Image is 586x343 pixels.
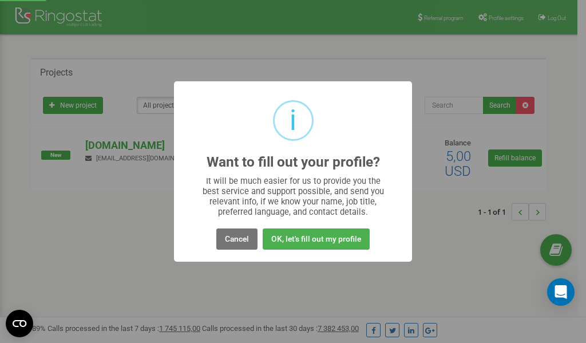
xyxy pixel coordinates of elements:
div: It will be much easier for us to provide you the best service and support possible, and send you ... [197,176,390,217]
div: Open Intercom Messenger [547,278,575,306]
button: Open CMP widget [6,310,33,337]
button: Cancel [216,228,258,250]
div: i [290,102,296,139]
button: OK, let's fill out my profile [263,228,370,250]
h2: Want to fill out your profile? [207,155,380,170]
